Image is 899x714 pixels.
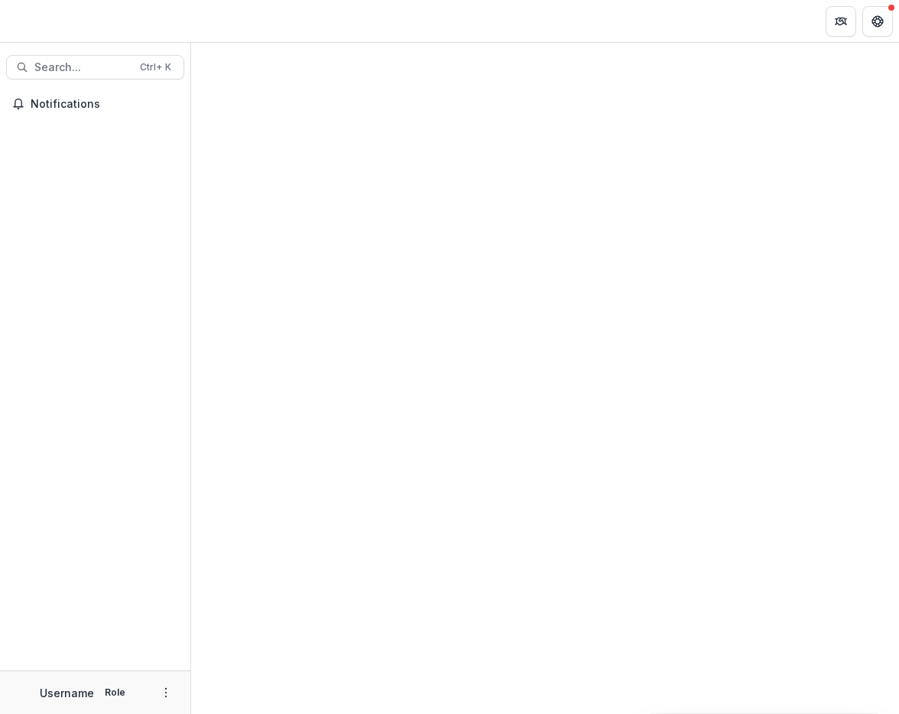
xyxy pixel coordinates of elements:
[6,55,184,80] button: Search...
[137,59,174,76] div: Ctrl + K
[862,6,893,37] button: Get Help
[6,92,184,116] button: Notifications
[826,6,856,37] button: Partners
[157,683,175,702] button: More
[34,61,131,74] span: Search...
[100,686,130,699] p: Role
[40,685,94,701] p: Username
[31,98,178,111] span: Notifications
